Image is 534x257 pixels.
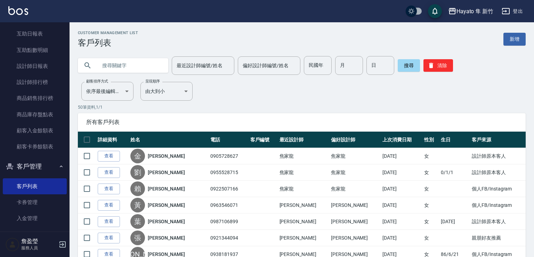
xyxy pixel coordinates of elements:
a: [PERSON_NAME] [148,218,185,225]
a: 顧客卡券餘額表 [3,139,67,155]
div: 由大到小 [140,82,193,101]
td: 0921344094 [209,230,248,246]
a: 查看 [98,233,120,243]
td: [DATE] [381,181,422,197]
td: 焦家龍 [278,164,329,181]
td: [DATE] [381,213,422,230]
label: 呈現順序 [145,79,160,84]
td: 個人FB/Instagram [470,181,526,197]
button: 客戶管理 [3,157,67,176]
td: 0922507166 [209,181,248,197]
th: 生日 [439,132,470,148]
th: 客戶來源 [470,132,526,148]
td: [DATE] [381,164,422,181]
a: [PERSON_NAME] [148,153,185,159]
a: 卡券管理 [3,194,67,210]
a: 顧客入金餘額表 [3,123,67,139]
h2: Customer Management List [78,31,138,35]
button: 商品管理 [3,229,67,248]
a: 互助日報表 [3,26,67,42]
a: [PERSON_NAME] [148,169,185,176]
div: 賴 [130,181,145,196]
td: 0963546071 [209,197,248,213]
td: [PERSON_NAME] [329,230,381,246]
th: 上次消費日期 [381,132,422,148]
a: 入金管理 [3,210,67,226]
td: 0987106899 [209,213,248,230]
td: 焦家龍 [329,148,381,164]
a: 設計師排行榜 [3,74,67,90]
div: Hayato 隼 新竹 [456,7,493,16]
a: 查看 [98,216,120,227]
button: save [428,4,442,18]
img: Logo [8,6,28,15]
a: 新增 [503,33,526,46]
button: Hayato 隼 新竹 [445,4,496,18]
th: 客戶編號 [249,132,278,148]
td: [DATE] [381,148,422,164]
th: 姓名 [129,132,209,148]
td: 焦家龍 [278,181,329,197]
a: [PERSON_NAME] [148,234,185,241]
td: 焦家龍 [278,148,329,164]
td: [DATE] [381,197,422,213]
p: 50 筆資料, 1 / 1 [78,104,526,110]
a: 查看 [98,200,120,211]
td: 設計師原本客人 [470,164,526,181]
td: 女 [422,197,439,213]
a: 互助點數明細 [3,42,67,58]
div: 劉 [130,165,145,180]
td: [PERSON_NAME] [278,197,329,213]
p: 服務人員 [21,245,57,251]
a: 商品庫存盤點表 [3,107,67,123]
button: 搜尋 [398,59,420,72]
td: 設計師原本客人 [470,213,526,230]
td: 個人FB/Instagram [470,197,526,213]
td: [PERSON_NAME] [278,230,329,246]
td: 女 [422,164,439,181]
button: 清除 [423,59,453,72]
td: 女 [422,181,439,197]
th: 電話 [209,132,248,148]
td: 焦家龍 [329,181,381,197]
td: 焦家龍 [329,164,381,181]
h5: 詹盈瑩 [21,238,57,245]
th: 詳細資料 [96,132,129,148]
a: 查看 [98,184,120,194]
td: [PERSON_NAME] [329,213,381,230]
a: 商品銷售排行榜 [3,90,67,106]
td: 0/1/1 [439,164,470,181]
td: [DATE] [439,213,470,230]
td: 0955528715 [209,164,248,181]
a: [PERSON_NAME] [148,202,185,209]
div: 張 [130,231,145,245]
div: 黃 [130,198,145,212]
input: 搜尋關鍵字 [97,56,163,75]
td: 0905728627 [209,148,248,164]
a: 查看 [98,151,120,162]
a: 查看 [98,167,120,178]
th: 偏好設計師 [329,132,381,148]
a: 客戶列表 [3,178,67,194]
td: 設計師原本客人 [470,148,526,164]
td: [DATE] [381,230,422,246]
div: 葉 [130,214,145,229]
h3: 客戶列表 [78,38,138,48]
td: 親朋好友推薦 [470,230,526,246]
div: 金 [130,149,145,163]
td: 女 [422,230,439,246]
a: 設計師日報表 [3,58,67,74]
td: 女 [422,148,439,164]
th: 最近設計師 [278,132,329,148]
label: 顧客排序方式 [86,79,108,84]
td: [PERSON_NAME] [329,197,381,213]
td: 女 [422,213,439,230]
button: 登出 [499,5,526,18]
span: 所有客戶列表 [86,119,517,126]
a: [PERSON_NAME] [148,185,185,192]
img: Person [6,237,19,251]
th: 性別 [422,132,439,148]
td: [PERSON_NAME] [278,213,329,230]
div: 依序最後編輯時間 [81,82,133,101]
